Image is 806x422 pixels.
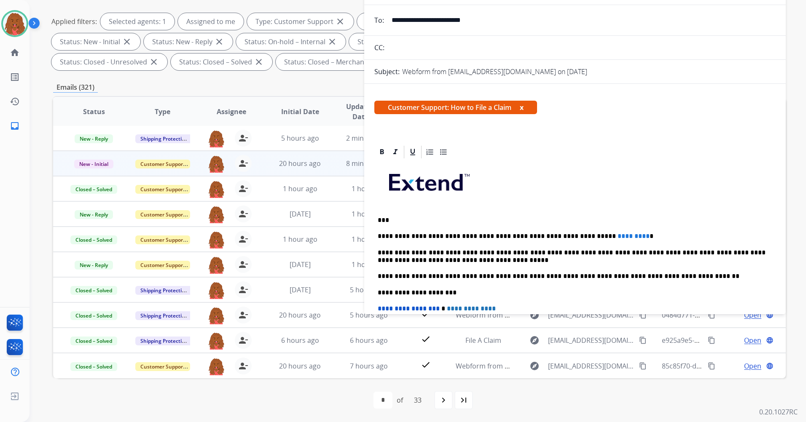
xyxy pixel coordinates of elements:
div: of [397,395,403,405]
span: Closed – Solved [70,235,117,244]
span: Assignee [217,107,246,117]
span: Updated Date [341,101,379,122]
span: [DATE] [290,209,311,219]
span: 1 hour ago [283,184,317,193]
mat-icon: person_remove [238,234,248,244]
div: Status: New - Reply [144,33,233,50]
span: Customer Support [135,261,190,270]
mat-icon: person_remove [238,184,248,194]
span: 20 hours ago [279,159,321,168]
mat-icon: person_remove [238,285,248,295]
p: CC: [374,43,384,53]
span: [DATE] [290,260,311,269]
span: 1 hour ago [352,209,386,219]
img: agent-avatar [208,206,225,223]
mat-icon: person_remove [238,310,248,320]
span: Closed – Solved [70,185,117,194]
img: agent-avatar [208,332,225,350]
img: agent-avatar [208,231,225,248]
div: Italic [389,146,402,158]
button: x [520,102,524,112]
span: 1 hour ago [352,260,386,269]
span: [EMAIL_ADDRESS][DOMAIN_NAME] [548,310,634,320]
span: 6 hours ago [281,336,319,345]
mat-icon: person_remove [238,361,248,371]
mat-icon: language [766,311,774,319]
span: Closed – Solved [70,337,117,345]
span: New - Reply [75,261,113,270]
p: To: [374,15,384,25]
div: Bullet List [437,146,450,158]
div: Underline [406,146,419,158]
div: Ordered List [424,146,436,158]
mat-icon: close [327,37,337,47]
span: Customer Support: How to File a Claim [374,101,537,114]
img: agent-avatar [208,130,225,147]
mat-icon: person_remove [238,335,248,345]
span: 2 minutes ago [346,134,391,143]
p: Emails (321) [53,82,98,93]
div: Status: New - Initial [51,33,140,50]
span: File A Claim [465,336,501,345]
img: avatar [3,12,27,35]
span: Webform from [EMAIL_ADDRESS][DOMAIN_NAME] on [DATE] [456,361,647,371]
span: [DATE] [290,285,311,294]
span: 5 hours ago [350,285,388,294]
mat-icon: person_remove [238,133,248,143]
span: Customer Support [135,185,190,194]
span: 1 hour ago [352,235,386,244]
span: Status [83,107,105,117]
mat-icon: list_alt [10,72,20,82]
mat-icon: home [10,48,20,58]
span: New - Initial [74,160,113,168]
span: [EMAIL_ADDRESS][DOMAIN_NAME] [548,335,634,345]
span: 0484d771-9631-4fb8-b9f1-8ccb17808692 [662,310,789,320]
p: Applied filters: [51,16,97,27]
span: 6 hours ago [350,336,388,345]
div: Status: Closed - Unresolved [51,53,167,70]
div: Assigned to me [178,13,244,30]
span: Shipping Protection [135,286,193,295]
p: Subject: [374,67,400,77]
div: Status: On-hold – Internal [236,33,346,50]
span: 1 hour ago [352,184,386,193]
mat-icon: check [421,360,431,370]
div: Type: Shipping Protection [357,13,467,30]
mat-icon: content_copy [708,337,715,344]
span: [EMAIL_ADDRESS][DOMAIN_NAME] [548,361,634,371]
img: agent-avatar [208,155,225,173]
p: 0.20.1027RC [759,407,798,417]
span: Open [744,361,761,371]
div: Status: Closed – Solved [171,53,272,70]
mat-icon: close [149,57,159,67]
span: Webform from [EMAIL_ADDRESS][DOMAIN_NAME] on [DATE] [456,310,647,320]
span: Initial Date [281,107,319,117]
mat-icon: person_remove [238,158,248,168]
span: Open [744,310,761,320]
mat-icon: history [10,96,20,107]
span: Customer Support [135,160,190,168]
img: agent-avatar [208,256,225,274]
span: Open [744,335,761,345]
span: 8 minutes ago [346,159,391,168]
span: e925a9e5-b1ed-4ad6-bd16-12b4de0d2e3e [662,336,795,345]
p: Webform from [EMAIL_ADDRESS][DOMAIN_NAME] on [DATE] [402,67,587,77]
span: Closed – Solved [70,362,117,371]
div: Bold [376,146,388,158]
mat-icon: language [766,337,774,344]
mat-icon: close [335,16,345,27]
span: Shipping Protection [135,311,193,320]
span: 20 hours ago [279,310,321,320]
div: 33 [407,392,428,409]
span: New - Reply [75,134,113,143]
img: agent-avatar [208,307,225,324]
mat-icon: language [766,362,774,370]
span: Shipping Protection [135,337,193,345]
span: 1 hour ago [283,235,317,244]
mat-icon: person_remove [238,209,248,219]
span: Shipping Protection [135,134,193,143]
div: Type: Customer Support [247,13,354,30]
mat-icon: close [254,57,264,67]
mat-icon: content_copy [708,362,715,370]
mat-icon: navigate_next [438,395,449,405]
